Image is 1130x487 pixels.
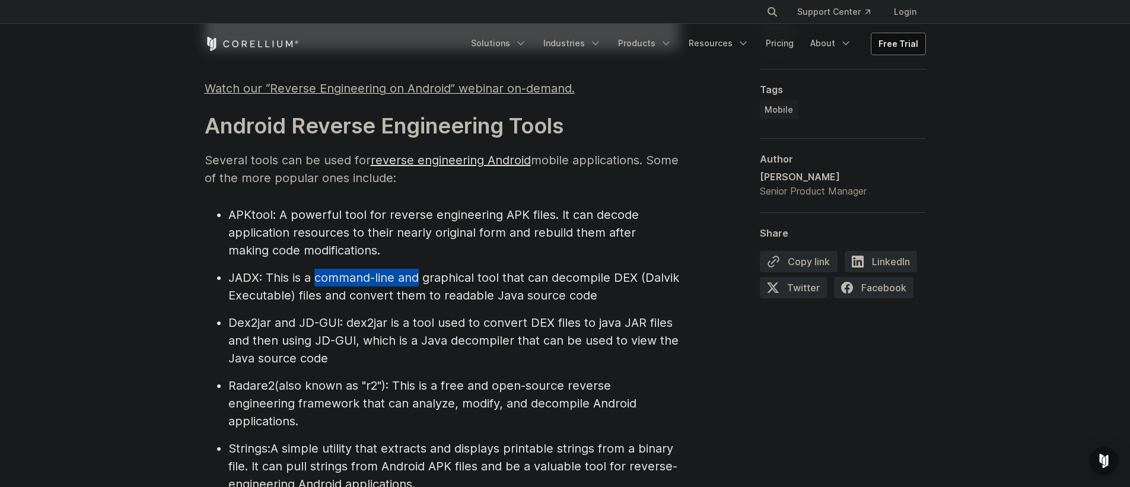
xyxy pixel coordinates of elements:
div: [PERSON_NAME] [760,170,867,184]
div: Tags [760,84,926,96]
span: Facebook [834,277,913,298]
a: LinkedIn [845,251,924,277]
div: Senior Product Manager [760,184,867,198]
button: Search [762,1,783,23]
div: Open Intercom Messenger [1090,447,1118,475]
a: Watch our “Reverse Engineering on Android” webinar on-demand. [205,86,575,94]
a: About [803,33,859,54]
strong: Android Reverse Engineering Tools [205,113,564,139]
div: Navigation Menu [752,1,926,23]
div: Author [760,153,926,165]
button: Copy link [760,251,838,272]
div: Share [760,227,926,239]
p: Several tools can be used for mobile applications. Some of the more popular ones include: [205,151,679,187]
a: Facebook [834,277,921,303]
a: Corellium Home [205,37,299,51]
span: JADX [228,270,259,285]
a: Twitter [760,277,834,303]
span: Twitter [760,277,827,298]
a: Resources [682,33,756,54]
a: Industries [536,33,609,54]
span: : A powerful tool for reverse engineering APK files. It can decode application resources to their... [228,208,639,257]
span: (also known as "r2"): This is a free and open-source reverse engineering framework that can analy... [228,378,636,428]
a: Free Trial [871,33,925,55]
span: : This is a command-line and graphical tool that can decompile DEX (Dalvik Executable) files and ... [228,270,679,303]
span: Strings: [228,441,270,456]
div: Navigation Menu [464,33,926,55]
span: LinkedIn [845,251,917,272]
a: Pricing [759,33,801,54]
a: Mobile [760,100,798,119]
a: Products [611,33,679,54]
span: : dex2jar is a tool used to convert DEX files to java JAR files and then using JD-GUI, which is a... [228,316,679,365]
span: APKtool [228,208,273,222]
a: reverse engineering Android [371,153,531,167]
a: Login [884,1,926,23]
span: Dex2jar and JD-GUI [228,316,340,330]
a: Solutions [464,33,534,54]
a: Support Center [788,1,880,23]
span: Watch our “Reverse Engineering on Android” webinar on-demand. [205,81,575,96]
span: Radare2 [228,378,275,393]
span: Mobile [765,104,793,116]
